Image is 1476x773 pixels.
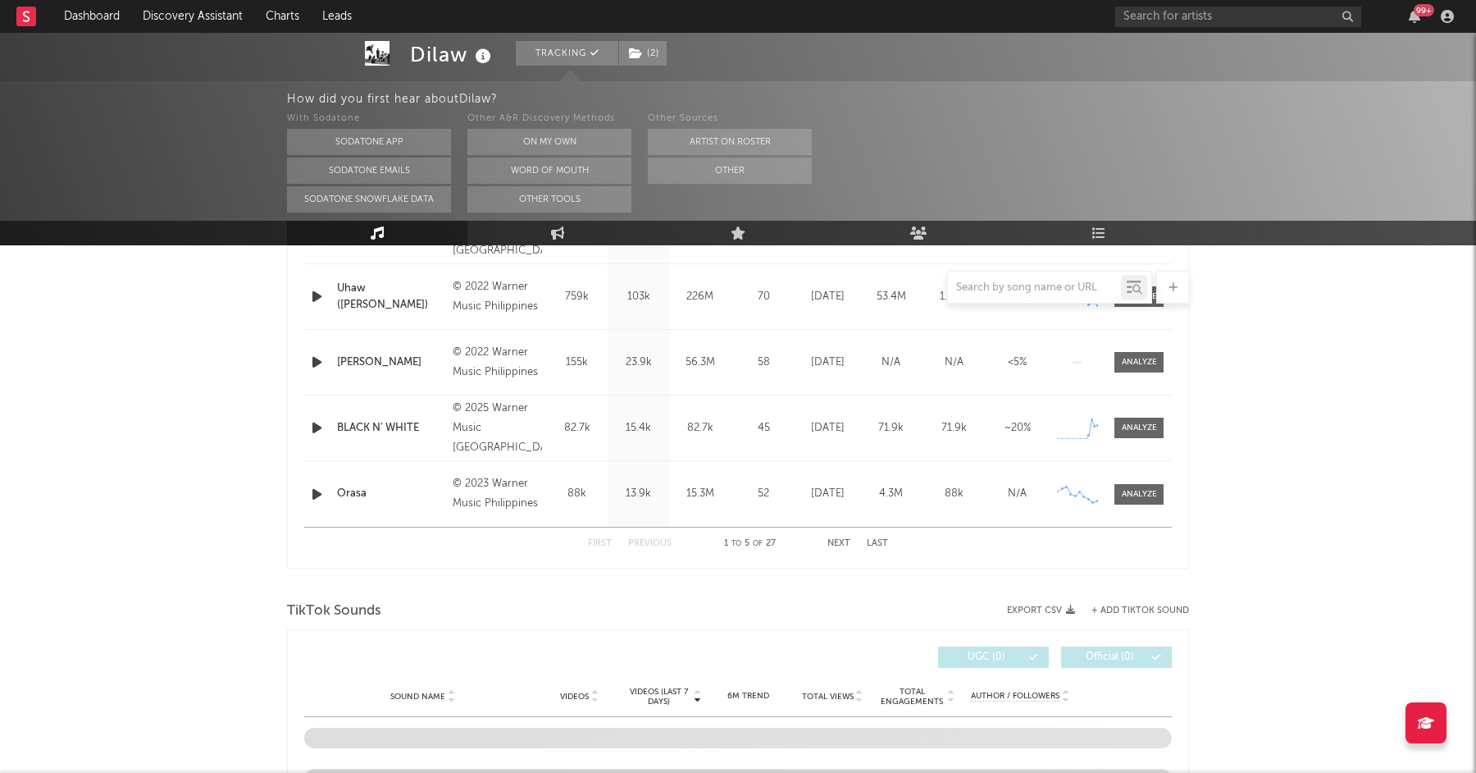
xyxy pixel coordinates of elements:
[337,420,444,437] a: BLACK N’ WHITE
[618,41,667,66] span: ( 2 )
[287,601,381,621] span: TikTok Sounds
[927,354,982,371] div: N/A
[467,129,631,155] button: On My Own
[648,158,812,184] button: Other
[1075,606,1189,615] button: + Add TikTok Sound
[626,687,692,707] span: Videos (last 7 days)
[731,540,741,547] span: to
[453,474,542,514] div: © 2023 Warner Music Philippines
[337,486,444,502] a: Orasa
[1414,4,1434,16] div: 99 +
[990,486,1045,502] div: N/A
[453,399,542,458] div: © 2025 Warner Music [GEOGRAPHIC_DATA]
[673,420,727,437] div: 82.7k
[863,354,918,371] div: N/A
[467,109,631,129] div: Other A&R Discovery Methods
[287,129,451,155] button: Sodatone App
[948,281,1121,295] input: Search by song name or URL
[990,354,1045,371] div: <5%
[550,486,604,502] div: 88k
[337,354,444,371] a: [PERSON_NAME]
[1007,606,1075,615] button: Export CSV
[550,420,604,437] div: 82.7k
[800,420,855,437] div: [DATE]
[927,420,982,437] div: 71.9k
[588,539,612,548] button: First
[612,354,665,371] div: 23.9k
[1072,652,1147,662] span: Official ( 0 )
[287,186,451,213] button: Sodatone Snowflake Data
[735,354,792,371] div: 58
[800,354,855,371] div: [DATE]
[287,89,1476,109] div: How did you first hear about Dilaw ?
[938,647,1049,668] button: UGC(0)
[673,354,727,371] div: 56.3M
[287,109,451,129] div: With Sodatone
[550,354,604,371] div: 155k
[802,692,854,702] span: Total Views
[735,420,792,437] div: 45
[560,692,589,702] span: Videos
[927,486,982,502] div: 88k
[410,41,495,68] div: Dilaw
[648,109,812,129] div: Other Sources
[612,420,665,437] div: 15.4k
[453,343,542,382] div: © 2022 Warner Music Philippines
[1409,10,1420,23] button: 99+
[390,692,445,702] span: Sound Name
[648,129,812,155] button: Artist on Roster
[879,687,945,707] span: Total Engagements
[1061,647,1172,668] button: Official(0)
[863,420,918,437] div: 71.9k
[619,41,667,66] button: (2)
[949,652,1024,662] span: UGC ( 0 )
[827,539,850,548] button: Next
[1091,606,1189,615] button: + Add TikTok Sound
[710,690,786,702] div: 6M Trend
[467,158,631,184] button: Word Of Mouth
[735,486,792,502] div: 52
[516,41,618,66] button: Tracking
[467,186,631,213] button: Other Tools
[800,486,855,502] div: [DATE]
[863,486,918,502] div: 4.3M
[612,486,665,502] div: 13.9k
[704,534,795,554] div: 1 5 27
[628,539,672,548] button: Previous
[673,486,727,502] div: 15.3M
[753,540,763,547] span: of
[990,420,1045,437] div: ~ 20 %
[1115,7,1361,27] input: Search for artists
[287,158,451,184] button: Sodatone Emails
[867,539,888,548] button: Last
[971,691,1059,702] span: Author / Followers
